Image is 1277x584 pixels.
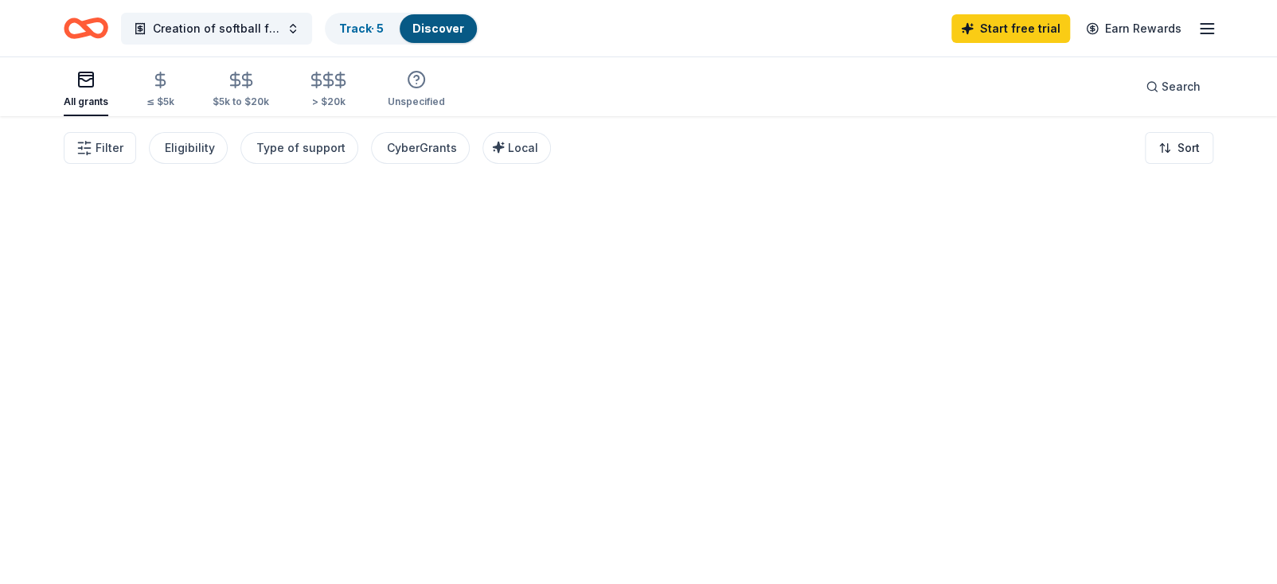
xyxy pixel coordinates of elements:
button: Local [482,132,551,164]
button: ≤ $5k [146,64,174,116]
a: Track· 5 [339,21,384,35]
div: All grants [64,95,108,108]
button: Type of support [240,132,358,164]
button: Creation of softball field [121,13,312,45]
span: Creation of softball field [153,19,280,38]
a: Discover [412,21,464,35]
button: Eligibility [149,132,228,164]
div: $5k to $20k [213,95,269,108]
button: > $20k [307,64,350,116]
div: CyberGrants [387,138,457,158]
button: $5k to $20k [213,64,269,116]
button: Track· 5Discover [325,13,478,45]
div: > $20k [307,95,350,108]
a: Home [64,10,108,47]
div: Unspecified [388,95,445,108]
button: Search [1133,71,1213,103]
span: Search [1162,77,1201,96]
a: Earn Rewards [1076,14,1191,43]
span: Sort [1177,138,1200,158]
span: Local [508,141,538,154]
button: All grants [64,64,108,116]
button: Sort [1145,132,1213,164]
span: Filter [96,138,123,158]
button: Unspecified [388,64,445,116]
a: Start free trial [951,14,1070,43]
div: Type of support [256,138,346,158]
button: Filter [64,132,136,164]
div: ≤ $5k [146,95,174,108]
div: Eligibility [165,138,215,158]
button: CyberGrants [371,132,470,164]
